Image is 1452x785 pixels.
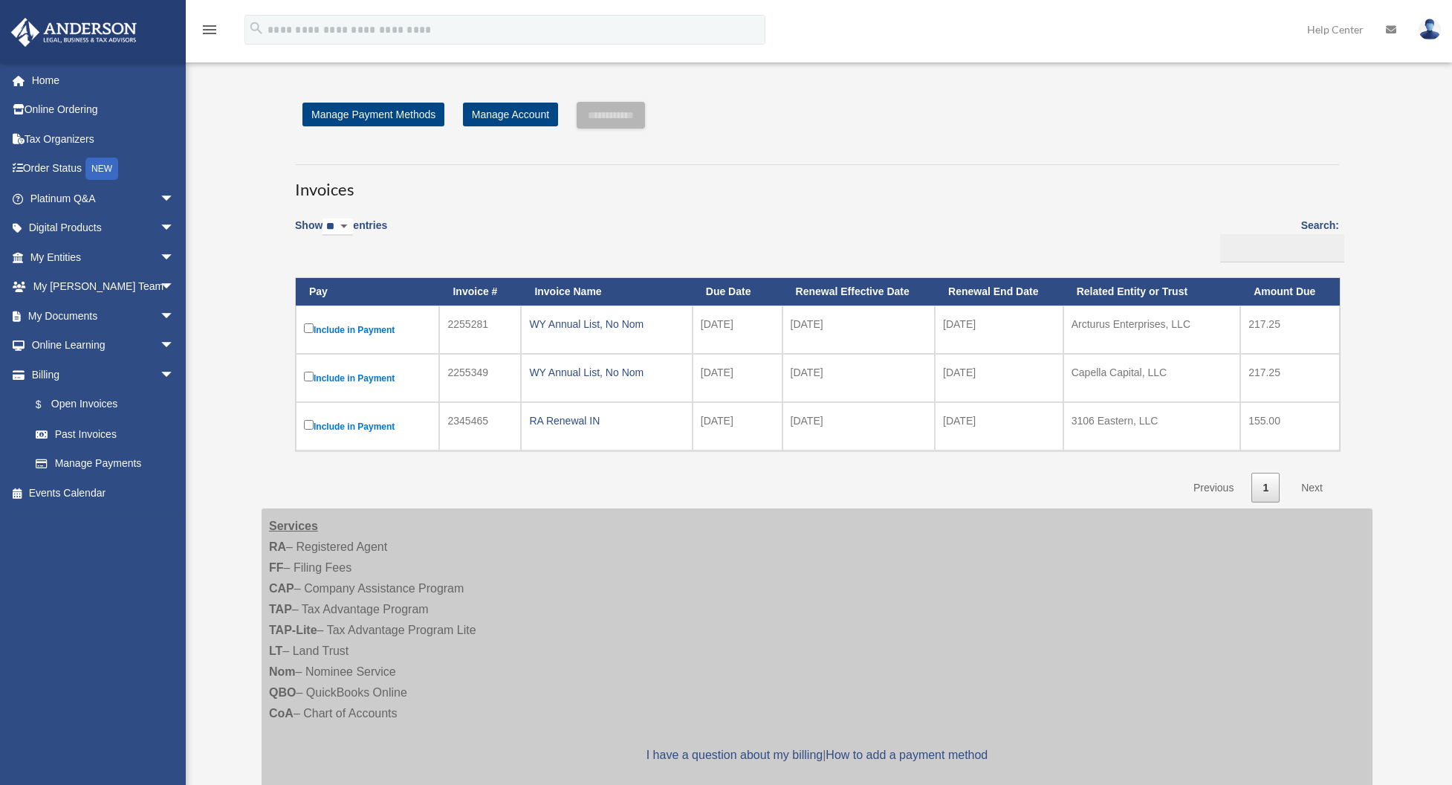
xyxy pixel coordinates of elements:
[782,306,936,354] td: [DATE]
[935,278,1063,306] th: Renewal End Date: activate to sort column ascending
[295,164,1339,201] h3: Invoices
[1063,402,1240,450] td: 3106 Eastern, LLC
[160,184,189,214] span: arrow_drop_down
[10,301,197,331] a: My Documentsarrow_drop_down
[304,417,431,436] label: Include in Payment
[201,21,218,39] i: menu
[248,20,265,36] i: search
[269,520,318,532] strong: Services
[160,213,189,244] span: arrow_drop_down
[1220,234,1344,262] input: Search:
[10,184,197,213] a: Platinum Q&Aarrow_drop_down
[296,278,439,306] th: Pay: activate to sort column descending
[304,420,314,430] input: Include in Payment
[1063,306,1240,354] td: Arcturus Enterprises, LLC
[10,124,197,154] a: Tax Organizers
[21,419,189,449] a: Past Invoices
[1063,278,1240,306] th: Related Entity or Trust: activate to sort column ascending
[1419,19,1441,40] img: User Pic
[1240,306,1340,354] td: 217.25
[160,301,189,332] span: arrow_drop_down
[693,306,782,354] td: [DATE]
[85,158,118,180] div: NEW
[302,103,444,126] a: Manage Payment Methods
[10,65,197,95] a: Home
[269,603,292,616] strong: TAP
[693,354,782,402] td: [DATE]
[782,354,936,402] td: [DATE]
[782,278,936,306] th: Renewal Effective Date: activate to sort column ascending
[439,278,521,306] th: Invoice #: activate to sort column ascending
[646,749,823,761] a: I have a question about my billing
[1215,216,1339,262] label: Search:
[463,103,558,126] a: Manage Account
[269,561,284,574] strong: FF
[1240,278,1340,306] th: Amount Due: activate to sort column ascending
[21,390,182,420] a: $Open Invoices
[269,686,296,699] strong: QBO
[269,745,1365,766] p: |
[10,213,197,243] a: Digital Productsarrow_drop_down
[1251,473,1280,503] a: 1
[10,95,197,125] a: Online Ordering
[1182,473,1245,503] a: Previous
[269,540,286,553] strong: RA
[439,354,521,402] td: 2255349
[160,331,189,361] span: arrow_drop_down
[10,331,197,361] a: Online Learningarrow_drop_down
[439,306,521,354] td: 2255281
[10,242,197,272] a: My Entitiesarrow_drop_down
[935,306,1063,354] td: [DATE]
[269,645,282,657] strong: LT
[269,665,296,678] strong: Nom
[21,449,189,479] a: Manage Payments
[782,402,936,450] td: [DATE]
[10,360,189,390] a: Billingarrow_drop_down
[529,362,684,383] div: WY Annual List, No Nom
[693,402,782,450] td: [DATE]
[10,272,197,302] a: My [PERSON_NAME] Teamarrow_drop_down
[10,478,197,508] a: Events Calendar
[295,216,387,251] label: Show entries
[160,272,189,303] span: arrow_drop_down
[269,624,317,636] strong: TAP-Lite
[269,582,294,595] strong: CAP
[439,402,521,450] td: 2345465
[201,26,218,39] a: menu
[935,354,1063,402] td: [DATE]
[323,219,353,236] select: Showentries
[529,314,684,335] div: WY Annual List, No Nom
[1240,402,1340,450] td: 155.00
[935,402,1063,450] td: [DATE]
[10,154,197,184] a: Order StatusNEW
[160,242,189,273] span: arrow_drop_down
[529,410,684,431] div: RA Renewal IN
[521,278,692,306] th: Invoice Name: activate to sort column ascending
[1063,354,1240,402] td: Capella Capital, LLC
[1290,473,1334,503] a: Next
[826,749,988,761] a: How to add a payment method
[44,395,51,414] span: $
[304,372,314,381] input: Include in Payment
[269,707,294,720] strong: CoA
[304,369,431,387] label: Include in Payment
[693,278,782,306] th: Due Date: activate to sort column ascending
[1240,354,1340,402] td: 217.25
[160,360,189,390] span: arrow_drop_down
[7,18,141,47] img: Anderson Advisors Platinum Portal
[304,323,314,333] input: Include in Payment
[304,320,431,339] label: Include in Payment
